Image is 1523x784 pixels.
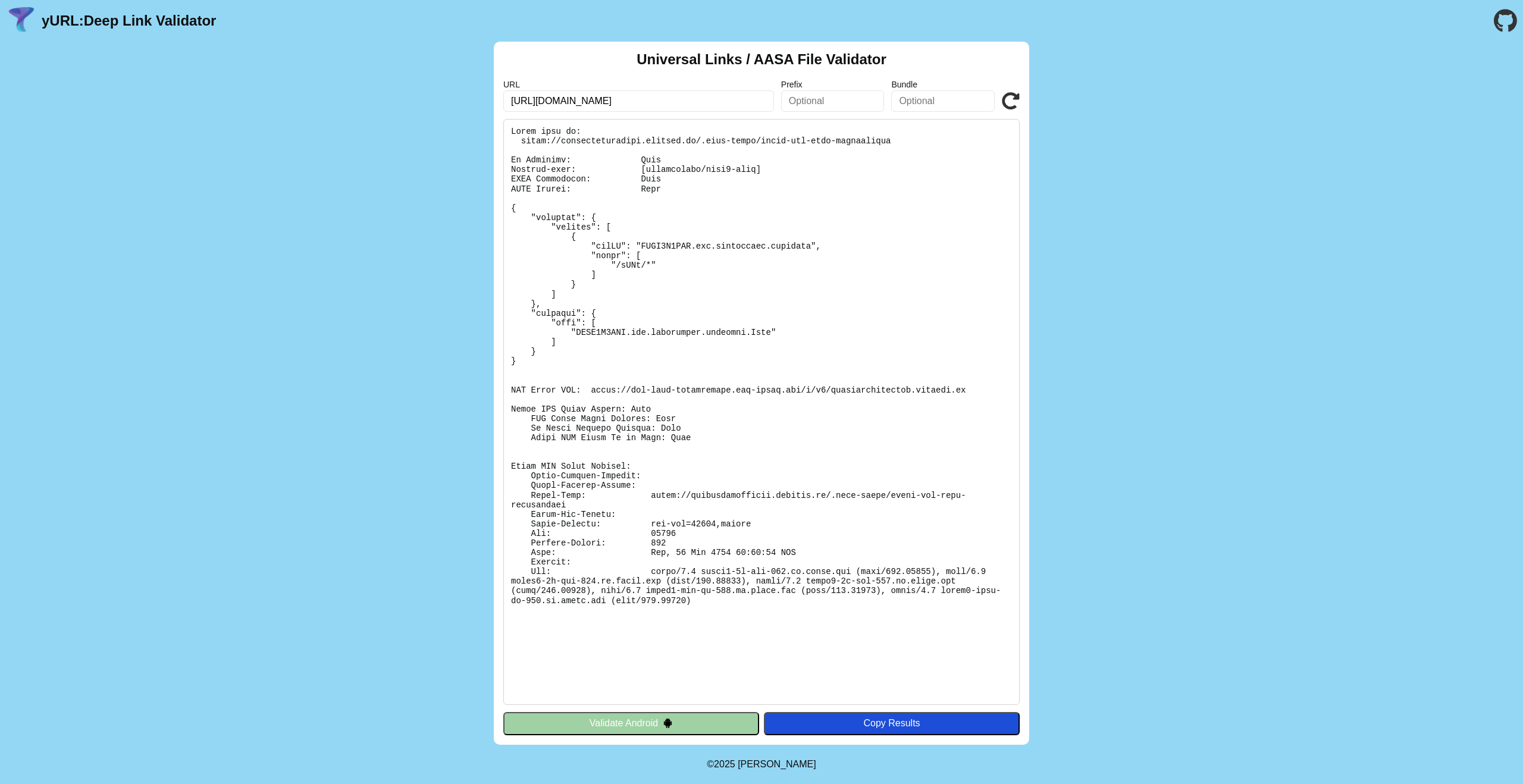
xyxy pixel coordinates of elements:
div: Copy Results [770,718,1014,729]
label: Bundle [891,80,995,89]
button: Copy Results [764,712,1020,735]
label: URL [503,80,774,89]
input: Required [503,90,774,112]
button: Validate Android [503,712,759,735]
img: droidIcon.svg [663,718,673,728]
input: Optional [891,90,995,112]
img: yURL Logo [6,5,37,36]
a: yURL:Deep Link Validator [42,12,216,29]
h2: Universal Links / AASA File Validator [637,51,886,68]
a: Michael Ibragimchayev's Personal Site [738,759,816,769]
input: Optional [781,90,885,112]
pre: Lorem ipsu do: sitam://consecteturadipi.elitsed.do/.eius-tempo/incid-utl-etdo-magnaaliqua En Admi... [503,119,1020,705]
span: 2025 [714,759,735,769]
label: Prefix [781,80,885,89]
footer: © [707,745,816,784]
